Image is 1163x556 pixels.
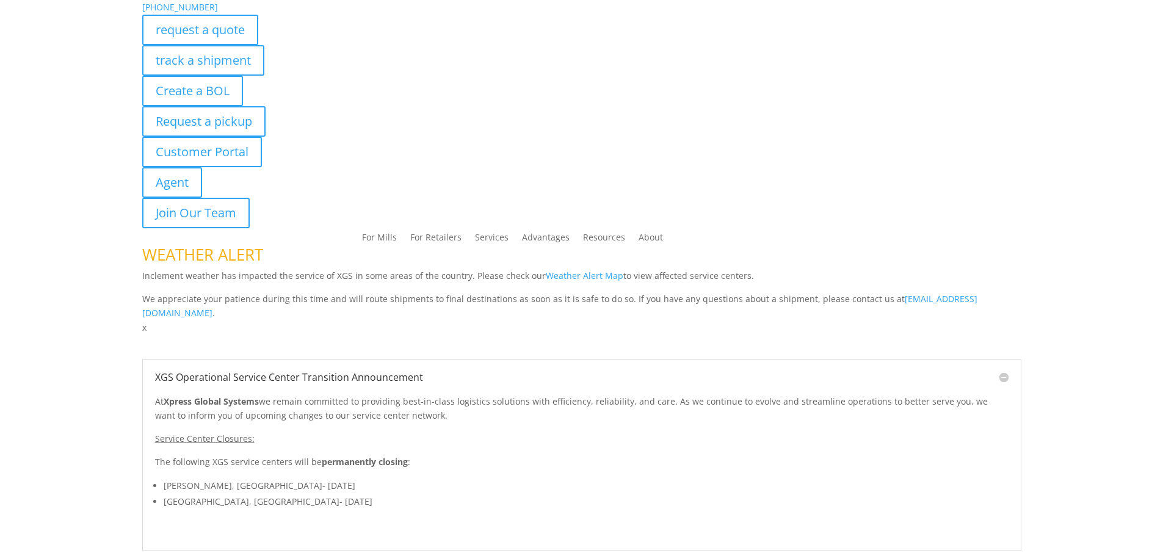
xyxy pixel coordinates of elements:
[155,455,1009,478] p: The following XGS service centers will be :
[142,15,258,45] a: request a quote
[522,233,570,247] a: Advantages
[142,198,250,228] a: Join Our Team
[362,233,397,247] a: For Mills
[142,106,266,137] a: Request a pickup
[155,372,1009,382] h5: XGS Operational Service Center Transition Announcement
[410,233,462,247] a: For Retailers
[142,76,243,106] a: Create a BOL
[142,269,1021,292] p: Inclement weather has impacted the service of XGS in some areas of the country. Please check our ...
[155,433,255,444] u: Service Center Closures:
[583,233,625,247] a: Resources
[142,320,1021,335] p: x
[164,478,1009,494] li: [PERSON_NAME], [GEOGRAPHIC_DATA]- [DATE]
[142,1,218,13] a: [PHONE_NUMBER]
[142,292,1021,321] p: We appreciate your patience during this time and will route shipments to final destinations as so...
[142,167,202,198] a: Agent
[322,456,408,468] strong: permanently closing
[142,137,262,167] a: Customer Portal
[164,494,1009,510] li: [GEOGRAPHIC_DATA], [GEOGRAPHIC_DATA]- [DATE]
[142,244,263,265] span: WEATHER ALERT
[155,394,1009,432] p: At we remain committed to providing best-in-class logistics solutions with efficiency, reliabilit...
[546,270,623,281] a: Weather Alert Map
[142,45,264,76] a: track a shipment
[639,233,663,247] a: About
[164,395,259,407] strong: Xpress Global Systems
[475,233,509,247] a: Services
